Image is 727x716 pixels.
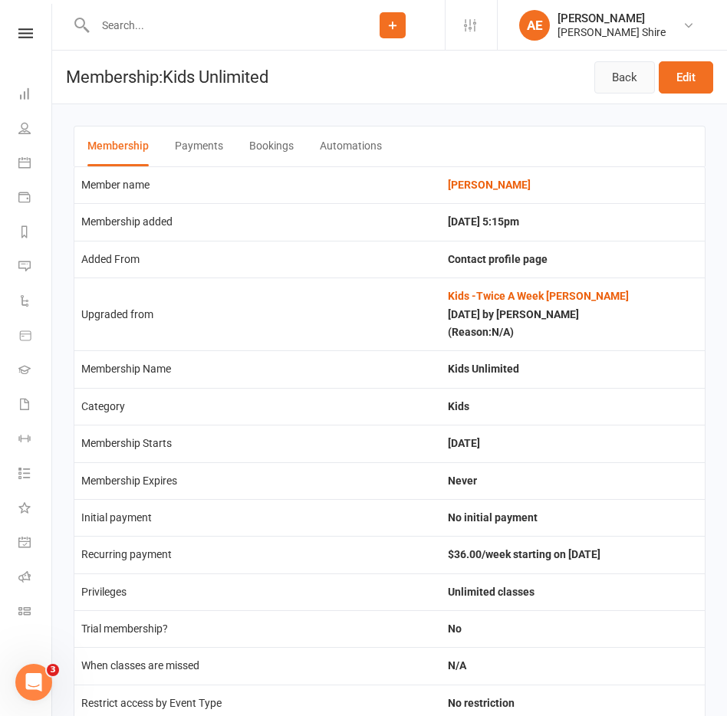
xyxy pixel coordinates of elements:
[18,216,53,251] a: Reports
[18,113,53,147] a: People
[18,492,53,527] a: What's New
[441,241,705,278] td: Contact profile page
[74,573,441,610] td: Privileges
[18,78,53,113] a: Dashboard
[441,388,705,425] td: Kids
[441,499,705,536] td: No initial payment
[74,462,441,499] td: Membership Expires
[47,664,59,676] span: 3
[74,536,441,573] td: Recurring payment
[441,350,705,387] td: Kids Unlimited
[441,610,705,647] td: No
[448,290,629,302] a: Kids -Twice A Week [PERSON_NAME]
[448,586,698,598] li: Unlimited classes
[74,241,441,278] td: Added From
[74,425,441,461] td: Membership Starts
[558,25,666,39] div: [PERSON_NAME] Shire
[74,647,441,684] td: When classes are missed
[74,610,441,647] td: Trial membership?
[448,309,698,320] div: [DATE] by [PERSON_NAME]
[15,664,52,701] iframe: Intercom live chat
[175,126,223,166] button: Payments
[74,388,441,425] td: Category
[320,126,382,166] button: Automations
[441,647,705,684] td: N/A
[594,61,655,94] a: Back
[519,10,550,41] div: AE
[448,179,531,191] a: [PERSON_NAME]
[74,166,441,203] td: Member name
[18,147,53,182] a: Calendar
[441,425,705,461] td: [DATE]
[249,126,294,166] button: Bookings
[441,278,705,350] td: (Reason: N/A )
[441,536,705,573] td: $36.00/week starting on [DATE]
[90,15,340,36] input: Search...
[74,203,441,240] td: Membership added
[18,182,53,216] a: Payments
[18,527,53,561] a: General attendance kiosk mode
[659,61,713,94] a: Edit
[74,350,441,387] td: Membership Name
[18,596,53,630] a: Class kiosk mode
[74,278,441,350] td: Upgraded from
[18,320,53,354] a: Product Sales
[558,11,666,25] div: [PERSON_NAME]
[87,126,149,166] button: Membership
[74,499,441,536] td: Initial payment
[441,203,705,240] td: [DATE] 5:15pm
[18,561,53,596] a: Roll call kiosk mode
[52,51,268,103] h1: Membership: Kids Unlimited
[448,475,698,487] div: Never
